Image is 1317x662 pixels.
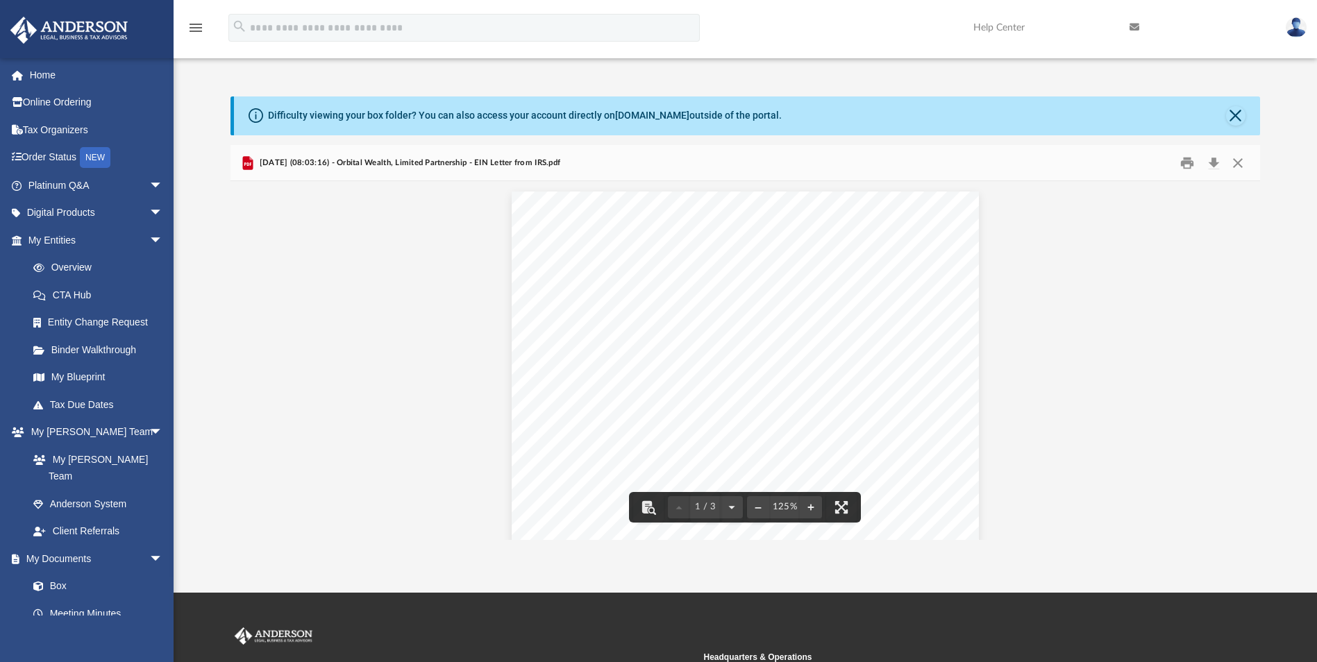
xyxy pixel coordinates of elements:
a: Tax Due Dates [19,391,184,418]
span: [DATE] (08:03:16) - Orbital Wealth, Limited Partnership - EIN Letter from IRS.pdf [256,157,560,169]
a: Home [10,61,184,89]
span: arrow_drop_down [149,226,177,255]
a: Binder Walkthrough [19,336,184,364]
img: User Pic [1286,17,1307,37]
div: Current zoom level [769,502,800,511]
a: Client Referrals [19,518,177,545]
div: File preview [230,181,1259,539]
div: Document Viewer [230,181,1259,539]
a: Box [19,572,170,600]
a: My Entitiesarrow_drop_down [10,226,184,254]
span: arrow_drop_down [149,199,177,228]
button: Print [1173,152,1201,173]
a: My Documentsarrow_drop_down [10,545,177,572]
a: Tax Organizers [10,116,184,144]
a: Digital Productsarrow_drop_down [10,199,184,227]
a: Overview [19,254,184,282]
button: Close [1226,106,1245,126]
button: 1 / 3 [690,492,721,523]
button: Zoom in [800,492,822,523]
a: [DOMAIN_NAME] [615,110,689,121]
a: Online Ordering [10,89,184,117]
button: Close [1225,152,1250,173]
button: Zoom out [747,492,769,523]
i: search [232,19,247,34]
a: My [PERSON_NAME] Team [19,445,170,490]
div: NEW [80,147,110,168]
span: arrow_drop_down [149,545,177,573]
img: Anderson Advisors Platinum Portal [232,627,315,645]
span: arrow_drop_down [149,171,177,200]
i: menu [187,19,204,36]
a: menu [187,26,204,36]
a: My [PERSON_NAME] Teamarrow_drop_down [10,418,177,446]
button: Enter fullscreen [826,492,857,523]
div: Preview [230,145,1259,540]
a: Entity Change Request [19,309,184,337]
a: CTA Hub [19,281,184,309]
a: Platinum Q&Aarrow_drop_down [10,171,184,199]
button: Toggle findbar [633,492,664,523]
span: arrow_drop_down [149,418,177,447]
a: Meeting Minutes [19,600,177,627]
span: 1 / 3 [690,502,721,511]
div: Difficulty viewing your box folder? You can also access your account directly on outside of the p... [268,108,782,123]
button: Download [1201,152,1226,173]
a: Order StatusNEW [10,144,184,172]
a: My Blueprint [19,364,177,391]
a: Anderson System [19,490,177,518]
img: Anderson Advisors Platinum Portal [6,17,132,44]
button: Next page [721,492,743,523]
